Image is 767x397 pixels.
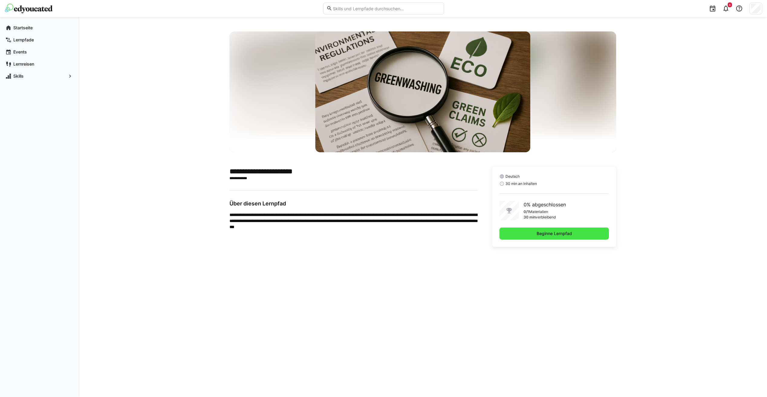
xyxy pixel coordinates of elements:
[499,228,609,240] button: Beginne Lernpfad
[536,231,573,237] span: Beginne Lernpfad
[505,181,537,186] span: 30 min an Inhalten
[729,3,731,7] span: 6
[524,215,536,220] p: 30 min
[536,215,556,220] p: verbleibend
[524,209,529,214] p: 0/1
[332,6,440,11] input: Skills und Lernpfade durchsuchen…
[229,200,478,207] h3: Über diesen Lernpfad
[505,174,520,179] span: Deutsch
[529,209,548,214] p: Materialien
[524,201,566,208] p: 0% abgeschlossen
